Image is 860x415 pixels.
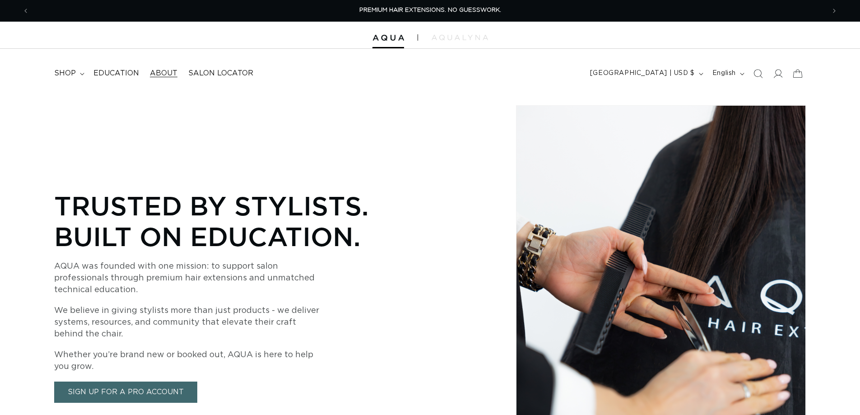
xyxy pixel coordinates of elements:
span: About [150,69,177,78]
button: [GEOGRAPHIC_DATA] | USD $ [585,65,707,82]
summary: shop [49,63,88,84]
button: Next announcement [824,2,844,19]
a: About [144,63,183,84]
span: Salon Locator [188,69,253,78]
span: Education [93,69,139,78]
p: Whether you’re brand new or booked out, AQUA is here to help you grow. [54,349,325,373]
button: Previous announcement [16,2,36,19]
button: English [707,65,748,82]
span: [GEOGRAPHIC_DATA] | USD $ [590,69,695,78]
a: Sign Up for a Pro Account [54,382,197,403]
img: Aqua Hair Extensions [372,35,404,41]
img: aqualyna.com [432,35,488,40]
a: Education [88,63,144,84]
a: Salon Locator [183,63,259,84]
span: English [712,69,736,78]
p: Trusted by Stylists. Built on Education. [54,190,397,252]
summary: Search [748,64,768,84]
p: We believe in giving stylists more than just products - we deliver systems, resources, and commun... [54,305,325,340]
p: AQUA was founded with one mission: to support salon professionals through premium hair extensions... [54,261,325,296]
span: PREMIUM HAIR EXTENSIONS. NO GUESSWORK. [359,7,501,13]
span: shop [54,69,76,78]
